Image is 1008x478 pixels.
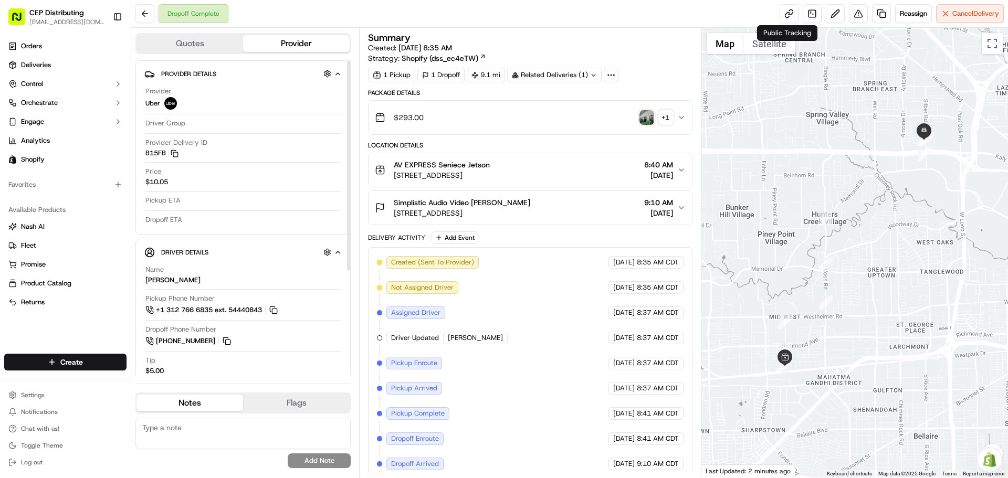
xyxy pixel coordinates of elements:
[707,33,743,54] button: Show street map
[368,233,425,242] div: Delivery Activity
[391,283,454,292] span: Not Assigned Driver
[368,68,415,82] div: 1 Pickup
[4,256,127,273] button: Promise
[21,424,59,433] span: Chat with us!
[637,358,679,368] span: 8:37 AM CDT
[161,70,216,78] span: Provider Details
[21,60,51,70] span: Deliveries
[613,258,635,267] span: [DATE]
[4,38,127,55] a: Orders
[368,33,411,43] h3: Summary
[243,35,350,52] button: Provider
[145,119,185,128] span: Driver Group
[21,241,36,250] span: Fleet
[4,388,127,402] button: Settings
[60,357,83,367] span: Create
[637,409,679,418] span: 8:41 AM CDT
[900,9,927,18] span: Reassign
[21,98,58,108] span: Orchestrate
[4,354,127,370] button: Create
[391,409,445,418] span: Pickup Complete
[819,296,833,310] div: 4
[21,391,45,399] span: Settings
[827,470,872,477] button: Keyboard shortcuts
[8,241,122,250] a: Fleet
[145,99,160,108] span: Uber
[701,464,795,477] div: Last Updated: 2 minutes ago
[918,147,931,161] div: 7
[4,275,127,292] button: Product Catalog
[637,258,679,267] span: 8:35 AM CDT
[613,308,635,317] span: [DATE]
[942,471,957,476] a: Terms (opens in new tab)
[391,358,437,368] span: Pickup Enroute
[145,356,155,365] span: Tip
[29,7,84,18] button: CEP Distributing
[21,155,45,164] span: Shopify
[368,89,692,97] div: Package Details
[145,304,279,316] button: +1 312 766 6835 ext. 54440843
[145,366,164,376] div: $5.00
[644,170,673,180] span: [DATE]
[644,197,673,208] span: 9:10 AM
[613,434,635,443] span: [DATE]
[369,191,691,225] button: Simplistic Audio Video [PERSON_NAME][STREET_ADDRESS]9:10 AM[DATE]
[644,160,673,170] span: 8:40 AM
[145,87,171,96] span: Provider
[145,335,233,347] a: [PHONE_NUMBER]
[4,294,127,311] button: Returns
[4,132,127,149] a: Analytics
[21,136,50,145] span: Analytics
[4,421,127,436] button: Chat with us!
[776,360,790,374] div: 1
[145,177,168,187] span: $10.05
[4,94,127,111] button: Orchestrate
[644,208,673,218] span: [DATE]
[21,260,46,269] span: Promise
[368,43,452,53] span: Created:
[136,395,243,411] button: Notes
[613,384,635,393] span: [DATE]
[145,148,178,158] button: B15FB
[145,196,181,205] span: Pickup ETA
[8,155,17,164] img: Shopify logo
[920,132,934,146] div: 9
[963,471,1005,476] a: Report a map error
[818,258,832,271] div: 5
[243,395,350,411] button: Flags
[613,358,635,368] span: [DATE]
[917,133,931,146] div: 10
[144,65,342,82] button: Provider Details
[4,455,127,470] button: Log out
[613,333,635,343] span: [DATE]
[8,279,122,288] a: Product Catalog
[8,222,122,231] a: Nash AI
[637,384,679,393] span: 8:37 AM CDT
[757,25,817,41] div: Public Tracking
[21,441,63,450] span: Toggle Theme
[394,170,490,180] span: [STREET_ADDRESS]
[368,53,486,63] div: Strategy:
[4,57,127,73] a: Deliveries
[21,408,58,416] span: Notifications
[637,283,679,292] span: 8:35 AM CDT
[432,231,478,244] button: Add Event
[145,275,201,285] div: [PERSON_NAME]
[704,464,739,477] a: Open this area in Google Maps (opens a new window)
[639,110,673,125] button: photo_proof_of_delivery image+1
[448,333,503,343] span: [PERSON_NAME]
[982,444,1003,465] button: Map camera controls
[704,464,739,477] img: Google
[4,237,127,254] button: Fleet
[391,333,439,343] span: Driver Updated
[417,68,465,82] div: 1 Dropoff
[507,68,602,82] div: Related Deliveries (1)
[391,308,440,317] span: Assigned Driver
[21,458,43,466] span: Log out
[21,79,43,89] span: Control
[402,53,478,63] span: Shopify (dss_ec4eTW)
[145,138,207,147] span: Provider Delivery ID
[8,260,122,269] a: Promise
[161,248,208,257] span: Driver Details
